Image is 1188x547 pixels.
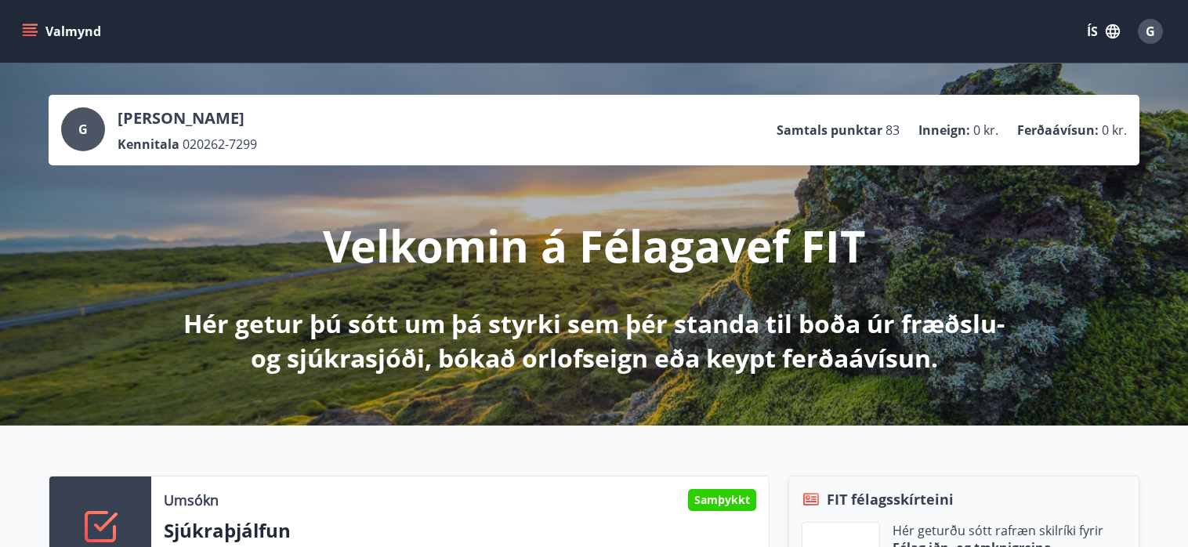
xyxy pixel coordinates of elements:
[1017,121,1099,139] p: Ferðaávísun :
[777,121,882,139] p: Samtals punktar
[1102,121,1127,139] span: 0 kr.
[19,17,107,45] button: menu
[893,522,1103,539] p: Hér geturðu sótt rafræn skilríki fyrir
[688,489,756,511] div: Samþykkt
[1132,13,1169,50] button: G
[164,490,219,510] p: Umsókn
[1078,17,1128,45] button: ÍS
[164,517,756,544] p: Sjúkraþjálfun
[78,121,88,138] span: G
[973,121,998,139] span: 0 kr.
[118,107,257,129] p: [PERSON_NAME]
[1146,23,1155,40] span: G
[180,306,1008,375] p: Hér getur þú sótt um þá styrki sem þér standa til boða úr fræðslu- og sjúkrasjóði, bókað orlofsei...
[827,489,954,509] span: FIT félagsskírteini
[118,136,179,153] p: Kennitala
[886,121,900,139] span: 83
[323,216,865,275] p: Velkomin á Félagavef FIT
[183,136,257,153] span: 020262-7299
[918,121,970,139] p: Inneign :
